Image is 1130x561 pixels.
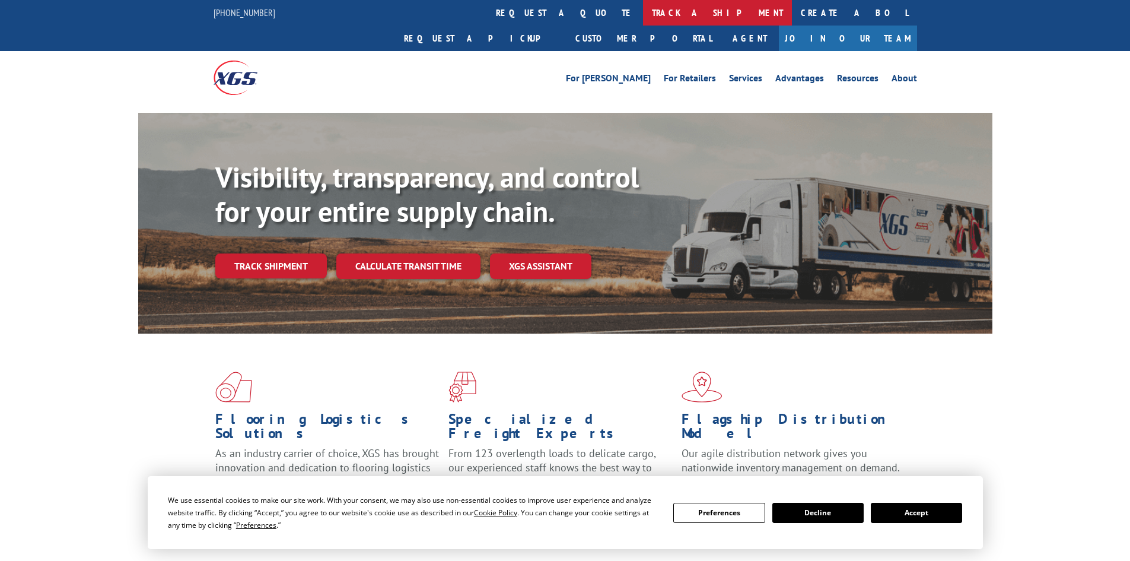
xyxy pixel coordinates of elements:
a: Resources [837,74,878,87]
button: Accept [871,503,962,523]
a: For [PERSON_NAME] [566,74,651,87]
h1: Flooring Logistics Solutions [215,412,440,446]
button: Preferences [673,503,765,523]
span: Cookie Policy [474,508,517,518]
a: For Retailers [664,74,716,87]
a: Agent [721,26,779,51]
span: Preferences [236,520,276,530]
b: Visibility, transparency, and control for your entire supply chain. [215,159,639,230]
h1: Specialized Freight Experts [448,412,673,446]
a: Calculate transit time [336,253,480,279]
span: Our agile distribution network gives you nationwide inventory management on demand. [682,446,900,474]
a: About [892,74,917,87]
a: Customer Portal [566,26,721,51]
div: We use essential cookies to make our site work. With your consent, we may also use non-essential ... [168,494,659,531]
img: xgs-icon-total-supply-chain-intelligence-red [215,372,252,402]
a: Advantages [775,74,824,87]
img: xgs-icon-flagship-distribution-model-red [682,372,722,402]
a: Request a pickup [395,26,566,51]
button: Decline [772,503,864,523]
span: As an industry carrier of choice, XGS has brought innovation and dedication to flooring logistics... [215,446,439,489]
img: xgs-icon-focused-on-flooring-red [448,372,476,402]
a: XGS ASSISTANT [490,253,591,279]
p: From 123 overlength loads to delicate cargo, our experienced staff knows the best way to move you... [448,446,673,499]
a: [PHONE_NUMBER] [214,7,275,18]
div: Cookie Consent Prompt [148,476,983,549]
a: Join Our Team [779,26,917,51]
a: Services [729,74,762,87]
h1: Flagship Distribution Model [682,412,906,446]
a: Track shipment [215,253,327,278]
